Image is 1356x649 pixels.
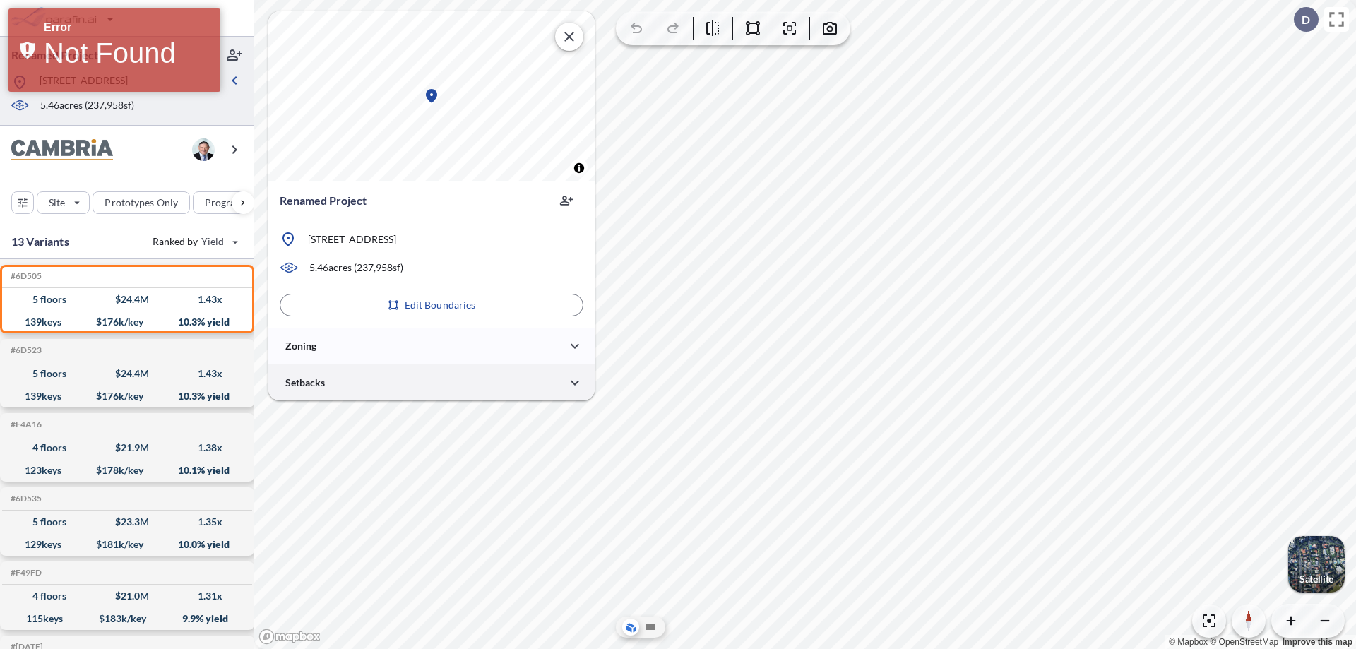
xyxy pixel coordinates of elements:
[622,619,639,636] button: Aerial View
[141,230,247,253] button: Ranked by Yield
[8,494,42,504] h5: Click to copy the code
[193,191,269,214] button: Program
[571,160,588,177] button: Toggle attribution
[258,629,321,645] a: Mapbox homepage
[1283,637,1352,647] a: Improve this map
[8,568,42,578] h5: Click to copy the code
[44,19,210,36] div: Error
[1210,637,1278,647] a: OpenStreetMap
[1302,13,1310,26] p: D
[405,298,476,312] p: Edit Boundaries
[1299,573,1333,585] p: Satellite
[8,271,42,281] h5: Click to copy the code
[309,261,403,275] p: 5.46 acres ( 237,958 sf)
[105,196,178,210] p: Prototypes Only
[49,196,65,210] p: Site
[8,345,42,355] h5: Click to copy the code
[44,36,210,70] h1: Not Found
[11,233,69,250] p: 13 Variants
[192,138,215,161] img: user logo
[280,294,583,316] button: Edit Boundaries
[37,191,90,214] button: Site
[1169,637,1208,647] a: Mapbox
[1288,536,1345,593] img: Switcher Image
[268,11,595,181] canvas: Map
[308,232,396,246] p: [STREET_ADDRESS]
[423,88,440,105] div: Map marker
[642,619,659,636] button: Site Plan
[8,419,42,429] h5: Click to copy the code
[201,234,225,249] span: Yield
[40,98,134,114] p: 5.46 acres ( 237,958 sf)
[285,339,316,353] p: Zoning
[280,192,367,209] p: Renamed Project
[93,191,190,214] button: Prototypes Only
[205,196,244,210] p: Program
[11,139,113,161] img: BrandImage
[1288,536,1345,593] button: Switcher ImageSatellite
[575,160,583,176] span: Toggle attribution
